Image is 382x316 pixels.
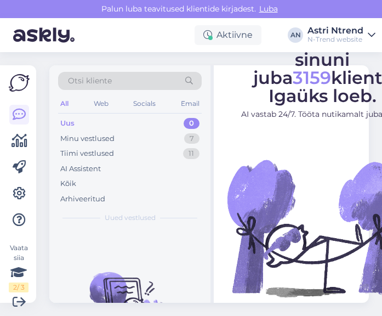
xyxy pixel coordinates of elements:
span: Uued vestlused [105,213,156,223]
div: AI Assistent [60,163,101,174]
div: N-Trend website [307,35,363,44]
a: Astri NtrendN-Trend website [307,26,375,44]
div: 11 [183,148,199,159]
div: 7 [184,133,199,144]
div: Socials [131,97,158,111]
img: Askly Logo [9,74,30,92]
div: All [58,97,71,111]
div: Astri Ntrend [307,26,363,35]
div: AN [288,27,303,43]
div: 2 / 3 [9,283,28,292]
div: Vaata siia [9,243,28,292]
span: 3159 [293,67,331,88]
div: Web [92,97,111,111]
div: Kõik [60,178,76,189]
span: Luba [256,4,281,14]
div: Arhiveeritud [60,194,105,205]
div: Aktiivne [195,25,261,45]
div: Tiimi vestlused [60,148,114,159]
span: Otsi kliente [68,75,112,87]
div: Minu vestlused [60,133,115,144]
div: 0 [184,118,199,129]
div: Email [179,97,202,111]
div: Uus [60,118,75,129]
